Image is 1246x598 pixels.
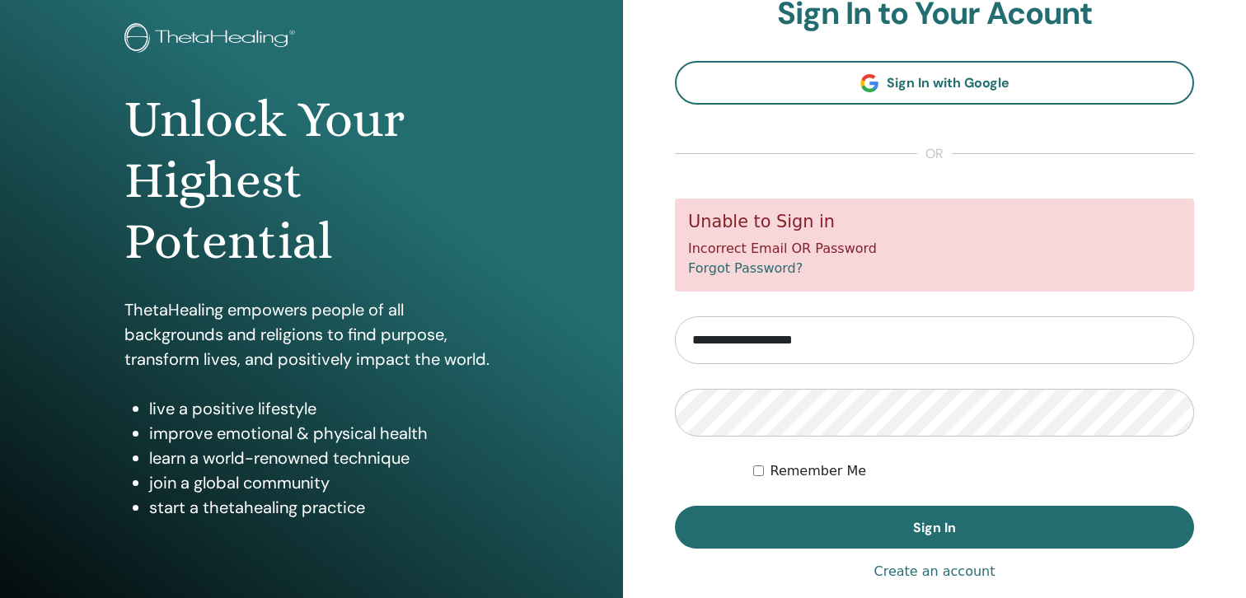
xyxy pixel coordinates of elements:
[149,446,499,470] li: learn a world-renowned technique
[675,506,1194,549] button: Sign In
[149,470,499,495] li: join a global community
[753,461,1195,481] div: Keep me authenticated indefinitely or until I manually logout
[887,74,1009,91] span: Sign In with Google
[917,144,952,164] span: or
[874,562,995,582] a: Create an account
[688,260,803,276] a: Forgot Password?
[124,89,499,273] h1: Unlock Your Highest Potential
[675,199,1194,292] div: Incorrect Email OR Password
[149,396,499,421] li: live a positive lifestyle
[124,297,499,371] p: ThetaHealing empowers people of all backgrounds and religions to find purpose, transform lives, a...
[688,212,1181,232] h5: Unable to Sign in
[771,461,867,481] label: Remember Me
[149,495,499,520] li: start a thetahealing practice
[149,421,499,446] li: improve emotional & physical health
[675,61,1194,105] a: Sign In with Google
[913,519,956,536] span: Sign In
